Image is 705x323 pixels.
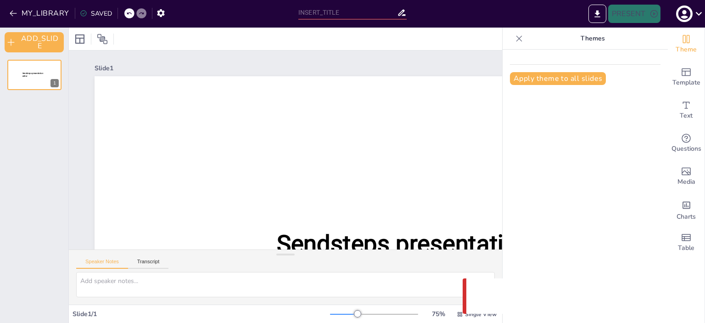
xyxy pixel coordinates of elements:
[22,72,43,77] span: Sendsteps presentation editor
[668,61,705,94] div: Add ready made slides
[277,230,530,291] span: Sendsteps presentation editor
[510,72,606,85] button: Apply theme to all slides
[668,94,705,127] div: Add text boxes
[677,177,695,187] span: Media
[668,160,705,193] div: Add images, graphics, shapes or video
[677,212,696,222] span: Charts
[608,5,660,23] button: PRESENT
[588,5,606,23] button: EXPORT_TO_POWERPOINT
[76,259,128,269] button: Speaker Notes
[668,193,705,226] div: Add charts and graphs
[492,291,668,302] p: Something went wrong with the request. (CORS)
[97,34,108,45] span: Position
[7,60,62,90] div: Sendsteps presentation editor1
[668,28,705,61] div: Change the overall theme
[668,226,705,259] div: Add a table
[128,259,169,269] button: Transcript
[50,79,59,87] div: 1
[73,32,87,46] div: Layout
[678,243,694,253] span: Table
[5,32,64,52] button: ADD_SLIDE
[80,9,112,18] div: SAVED
[427,310,449,318] div: 75 %
[7,6,73,21] button: MY_LIBRARY
[73,310,330,318] div: Slide 1 / 1
[668,127,705,160] div: Get real-time input from your audience
[95,64,655,73] div: Slide 1
[676,45,697,55] span: Theme
[672,78,700,88] span: Template
[526,28,659,50] p: Themes
[298,6,397,19] input: INSERT_TITLE
[680,111,693,121] span: Text
[671,144,701,154] span: Questions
